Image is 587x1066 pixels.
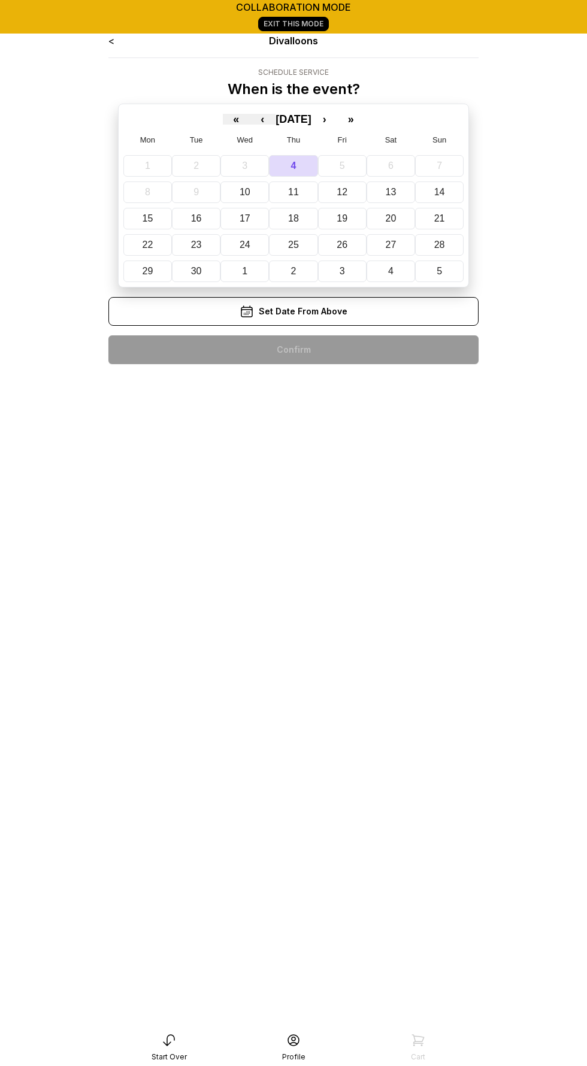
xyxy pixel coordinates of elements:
button: September 5, 2025 [318,155,367,177]
button: » [338,114,364,125]
button: September 8, 2025 [123,181,172,203]
button: September 23, 2025 [172,234,220,256]
button: September 21, 2025 [415,208,464,229]
abbr: September 2, 2025 [193,160,199,171]
abbr: September 25, 2025 [288,240,299,250]
abbr: October 2, 2025 [291,266,296,276]
button: September 28, 2025 [415,234,464,256]
div: Set Date From Above [108,297,479,326]
abbr: September 15, 2025 [142,213,153,223]
button: September 20, 2025 [367,208,415,229]
button: September 10, 2025 [220,181,269,203]
abbr: October 5, 2025 [437,266,442,276]
button: September 27, 2025 [367,234,415,256]
abbr: September 7, 2025 [437,160,442,171]
button: September 30, 2025 [172,261,220,282]
p: When is the event? [228,80,360,99]
button: September 18, 2025 [269,208,317,229]
button: October 1, 2025 [220,261,269,282]
abbr: Tuesday [190,135,203,144]
button: September 26, 2025 [318,234,367,256]
abbr: October 1, 2025 [242,266,247,276]
button: September 3, 2025 [220,155,269,177]
button: October 2, 2025 [269,261,317,282]
button: September 24, 2025 [220,234,269,256]
button: September 15, 2025 [123,208,172,229]
div: Schedule Service [228,68,360,77]
button: September 17, 2025 [220,208,269,229]
abbr: September 22, 2025 [142,240,153,250]
span: [DATE] [276,113,311,125]
div: Start Over [152,1052,187,1062]
abbr: September 27, 2025 [386,240,397,250]
a: Exit This Mode [258,17,329,31]
button: September 16, 2025 [172,208,220,229]
abbr: September 19, 2025 [337,213,347,223]
abbr: September 3, 2025 [242,160,247,171]
abbr: Wednesday [237,135,253,144]
button: September 6, 2025 [367,155,415,177]
abbr: Monday [140,135,155,144]
abbr: September 12, 2025 [337,187,347,197]
abbr: September 10, 2025 [240,187,250,197]
abbr: October 3, 2025 [340,266,345,276]
abbr: September 30, 2025 [191,266,202,276]
abbr: September 28, 2025 [434,240,445,250]
button: October 5, 2025 [415,261,464,282]
abbr: September 11, 2025 [288,187,299,197]
abbr: September 18, 2025 [288,213,299,223]
abbr: September 24, 2025 [240,240,250,250]
button: September 19, 2025 [318,208,367,229]
button: September 4, 2025 [269,155,317,177]
abbr: September 8, 2025 [145,187,150,197]
button: September 13, 2025 [367,181,415,203]
abbr: September 13, 2025 [386,187,397,197]
abbr: September 29, 2025 [142,266,153,276]
button: September 25, 2025 [269,234,317,256]
abbr: Thursday [287,135,300,144]
button: « [223,114,249,125]
abbr: September 17, 2025 [240,213,250,223]
abbr: September 1, 2025 [145,160,150,171]
button: September 12, 2025 [318,181,367,203]
button: October 4, 2025 [367,261,415,282]
abbr: Sunday [432,135,446,144]
div: Cart [411,1052,425,1062]
button: September 22, 2025 [123,234,172,256]
abbr: September 20, 2025 [386,213,397,223]
a: < [108,35,114,47]
button: October 3, 2025 [318,261,367,282]
button: [DATE] [276,114,311,125]
abbr: Friday [338,135,347,144]
abbr: September 6, 2025 [388,160,394,171]
abbr: October 4, 2025 [388,266,394,276]
abbr: September 9, 2025 [193,187,199,197]
button: September 7, 2025 [415,155,464,177]
button: September 1, 2025 [123,155,172,177]
button: September 11, 2025 [269,181,317,203]
abbr: September 5, 2025 [340,160,345,171]
button: September 29, 2025 [123,261,172,282]
button: › [311,114,338,125]
abbr: September 4, 2025 [291,160,296,171]
div: Divalloons [183,34,405,48]
abbr: Saturday [385,135,397,144]
button: September 9, 2025 [172,181,220,203]
abbr: September 21, 2025 [434,213,445,223]
button: September 2, 2025 [172,155,220,177]
abbr: September 23, 2025 [191,240,202,250]
abbr: September 26, 2025 [337,240,347,250]
abbr: September 16, 2025 [191,213,202,223]
abbr: September 14, 2025 [434,187,445,197]
button: September 14, 2025 [415,181,464,203]
button: ‹ [249,114,276,125]
div: Profile [282,1052,305,1062]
